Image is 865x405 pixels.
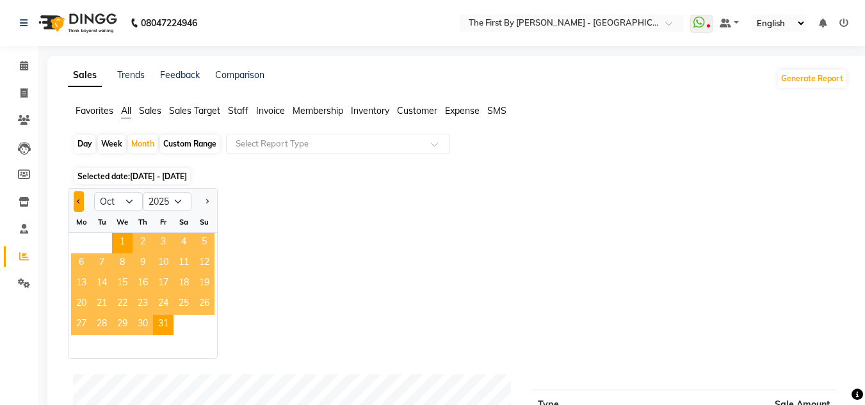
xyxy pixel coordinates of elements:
[397,105,437,116] span: Customer
[153,315,174,335] div: Friday, October 31, 2025
[153,274,174,294] span: 17
[71,253,92,274] span: 6
[351,105,389,116] span: Inventory
[92,315,112,335] div: Tuesday, October 28, 2025
[76,105,113,116] span: Favorites
[112,294,133,315] span: 22
[92,274,112,294] span: 14
[133,233,153,253] span: 2
[33,5,120,41] img: logo
[153,212,174,232] div: Fr
[71,274,92,294] div: Monday, October 13, 2025
[153,294,174,315] div: Friday, October 24, 2025
[174,253,194,274] div: Saturday, October 11, 2025
[92,253,112,274] div: Tuesday, October 7, 2025
[133,212,153,232] div: Th
[194,294,214,315] div: Sunday, October 26, 2025
[128,135,158,153] div: Month
[133,274,153,294] div: Thursday, October 16, 2025
[94,192,143,211] select: Select month
[71,212,92,232] div: Mo
[71,253,92,274] div: Monday, October 6, 2025
[174,253,194,274] span: 11
[139,105,161,116] span: Sales
[71,315,92,335] span: 27
[133,253,153,274] div: Thursday, October 9, 2025
[160,69,200,81] a: Feedback
[194,212,214,232] div: Su
[194,253,214,274] span: 12
[92,274,112,294] div: Tuesday, October 14, 2025
[141,5,197,41] b: 08047224946
[778,70,846,88] button: Generate Report
[133,233,153,253] div: Thursday, October 2, 2025
[133,274,153,294] span: 16
[228,105,248,116] span: Staff
[71,274,92,294] span: 13
[174,274,194,294] div: Saturday, October 18, 2025
[74,191,84,212] button: Previous month
[202,191,212,212] button: Next month
[215,69,264,81] a: Comparison
[133,315,153,335] span: 30
[117,69,145,81] a: Trends
[194,253,214,274] div: Sunday, October 12, 2025
[174,212,194,232] div: Sa
[256,105,285,116] span: Invoice
[174,294,194,315] div: Saturday, October 25, 2025
[130,171,187,181] span: [DATE] - [DATE]
[194,233,214,253] div: Sunday, October 5, 2025
[121,105,131,116] span: All
[194,294,214,315] span: 26
[153,274,174,294] div: Friday, October 17, 2025
[194,274,214,294] div: Sunday, October 19, 2025
[74,168,190,184] span: Selected date:
[133,253,153,274] span: 9
[169,105,220,116] span: Sales Target
[112,294,133,315] div: Wednesday, October 22, 2025
[174,233,194,253] div: Saturday, October 4, 2025
[194,233,214,253] span: 5
[71,294,92,315] div: Monday, October 20, 2025
[92,294,112,315] span: 21
[487,105,506,116] span: SMS
[445,105,480,116] span: Expense
[68,64,102,87] a: Sales
[112,233,133,253] span: 1
[133,294,153,315] div: Thursday, October 23, 2025
[153,233,174,253] span: 3
[153,294,174,315] span: 24
[133,315,153,335] div: Thursday, October 30, 2025
[92,212,112,232] div: Tu
[112,315,133,335] div: Wednesday, October 29, 2025
[112,253,133,274] div: Wednesday, October 8, 2025
[71,315,92,335] div: Monday, October 27, 2025
[112,274,133,294] div: Wednesday, October 15, 2025
[133,294,153,315] span: 23
[194,274,214,294] span: 19
[143,192,191,211] select: Select year
[153,253,174,274] div: Friday, October 10, 2025
[153,315,174,335] span: 31
[153,233,174,253] div: Friday, October 3, 2025
[92,315,112,335] span: 28
[112,233,133,253] div: Wednesday, October 1, 2025
[174,233,194,253] span: 4
[74,135,95,153] div: Day
[112,212,133,232] div: We
[92,253,112,274] span: 7
[160,135,220,153] div: Custom Range
[71,294,92,315] span: 20
[112,315,133,335] span: 29
[293,105,343,116] span: Membership
[92,294,112,315] div: Tuesday, October 21, 2025
[174,294,194,315] span: 25
[112,253,133,274] span: 8
[174,274,194,294] span: 18
[153,253,174,274] span: 10
[112,274,133,294] span: 15
[98,135,125,153] div: Week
